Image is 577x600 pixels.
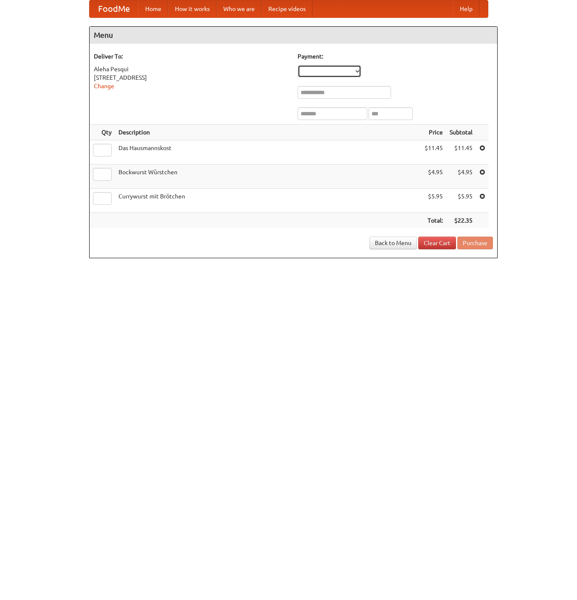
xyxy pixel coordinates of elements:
a: Change [94,83,114,89]
a: Back to Menu [369,237,417,249]
td: $5.95 [421,189,446,213]
a: Help [453,0,479,17]
td: $4.95 [421,165,446,189]
a: Home [138,0,168,17]
a: Who we are [217,0,262,17]
div: Aleha Pesqui [94,65,289,73]
td: $11.45 [446,140,476,165]
th: Total: [421,213,446,229]
h5: Deliver To: [94,52,289,61]
h5: Payment: [298,52,493,61]
h4: Menu [90,27,497,44]
th: Subtotal [446,125,476,140]
a: How it works [168,0,217,17]
td: $5.95 [446,189,476,213]
td: Bockwurst Würstchen [115,165,421,189]
td: $11.45 [421,140,446,165]
td: $4.95 [446,165,476,189]
button: Purchase [457,237,493,249]
th: Price [421,125,446,140]
th: $22.35 [446,213,476,229]
th: Description [115,125,421,140]
td: Das Hausmannskost [115,140,421,165]
a: Recipe videos [262,0,312,17]
a: FoodMe [90,0,138,17]
a: Clear Cart [418,237,456,249]
th: Qty [90,125,115,140]
div: [STREET_ADDRESS] [94,73,289,82]
td: Currywurst mit Brötchen [115,189,421,213]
